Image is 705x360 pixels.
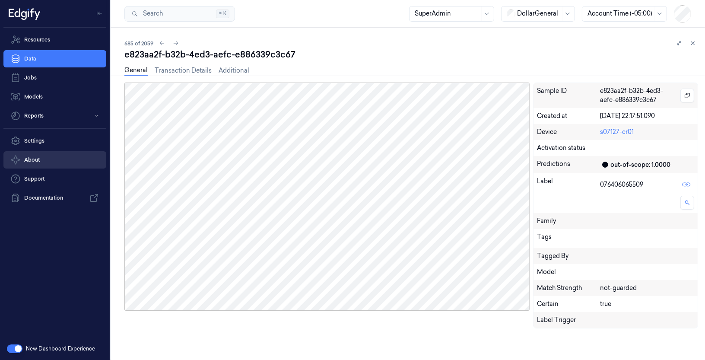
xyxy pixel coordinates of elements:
[92,6,106,20] button: Toggle Navigation
[537,143,694,153] div: Activation status
[600,128,634,136] a: s07127-cr01
[124,66,148,76] a: General
[537,299,600,309] div: Certain
[124,40,153,47] span: 685 of 2059
[3,88,106,105] a: Models
[537,233,600,245] div: Tags
[537,159,600,170] div: Predictions
[219,66,249,75] a: Additional
[537,268,600,277] div: Model
[600,86,694,105] div: e823aa2f-b32b-4ed3-aefc-e886339c3c67
[537,315,694,325] div: Label Trigger
[3,31,106,48] a: Resources
[3,107,106,124] button: Reports
[140,9,163,18] span: Search
[3,50,106,67] a: Data
[600,112,694,121] div: [DATE] 22:17:51.090
[3,69,106,86] a: Jobs
[610,160,670,169] div: out-of-scope: 1.0000
[600,284,694,293] div: not-guarded
[600,299,694,309] div: true
[3,151,106,169] button: About
[537,252,694,261] div: Tagged By
[537,112,600,121] div: Created at
[3,132,106,150] a: Settings
[537,177,600,210] div: Label
[124,6,235,22] button: Search⌘K
[537,217,694,226] div: Family
[537,284,600,293] div: Match Strength
[124,48,698,61] div: e823aa2f-b32b-4ed3-aefc-e886339c3c67
[155,66,212,75] a: Transaction Details
[3,170,106,188] a: Support
[537,86,600,105] div: Sample ID
[537,127,600,137] div: Device
[3,189,106,207] a: Documentation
